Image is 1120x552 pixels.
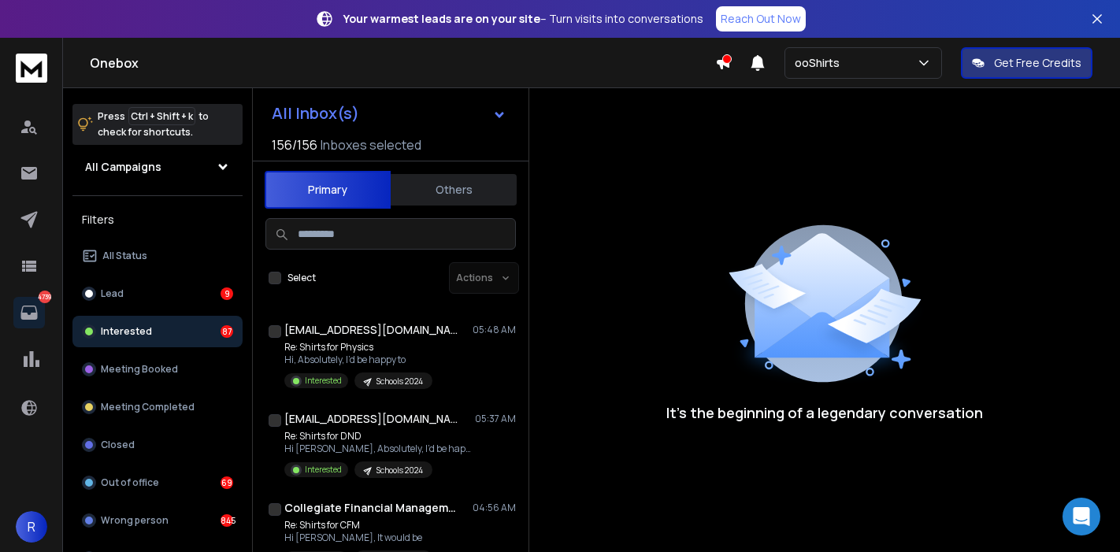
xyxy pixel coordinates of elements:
button: Interested87 [72,316,243,347]
button: All Status [72,240,243,272]
p: Closed [101,439,135,451]
p: Hi [PERSON_NAME], It would be [284,532,432,544]
button: Out of office69 [72,467,243,498]
button: Lead9 [72,278,243,309]
h1: [EMAIL_ADDRESS][DOMAIN_NAME] [284,411,458,427]
div: 9 [221,287,233,300]
p: Meeting Completed [101,401,195,413]
p: All Status [102,250,147,262]
span: 156 / 156 [272,135,317,154]
button: Meeting Completed [72,391,243,423]
h1: Onebox [90,54,715,72]
button: Primary [265,171,391,209]
h1: Collegiate Financial Management Association [284,500,458,516]
p: 4739 [39,291,51,303]
p: Reach Out Now [721,11,801,27]
p: Interested [305,375,342,387]
button: All Campaigns [72,151,243,183]
div: 845 [221,514,233,527]
p: Hi, Absolutely, I’d be happy to [284,354,432,366]
p: Lead [101,287,124,300]
h1: All Campaigns [85,159,161,175]
h3: Filters [72,209,243,231]
p: Interested [101,325,152,338]
button: Wrong person845 [72,505,243,536]
p: Re: Shirts for Physics [284,341,432,354]
a: 4739 [13,297,45,328]
button: Get Free Credits [961,47,1092,79]
label: Select [287,272,316,284]
button: Closed [72,429,243,461]
p: It’s the beginning of a legendary conversation [666,402,983,424]
p: 05:48 AM [473,324,516,336]
p: Re: Shirts for CFM [284,519,432,532]
p: Re: Shirts for DND [284,430,473,443]
p: 05:37 AM [475,413,516,425]
p: ooShirts [795,55,846,71]
div: Open Intercom Messenger [1063,498,1100,535]
p: Schools 2024 [376,465,423,476]
strong: Your warmest leads are on your site [343,11,540,26]
p: 04:56 AM [473,502,516,514]
p: Wrong person [101,514,169,527]
h1: [EMAIL_ADDRESS][DOMAIN_NAME] [284,322,458,338]
p: – Turn visits into conversations [343,11,703,27]
img: logo [16,54,47,83]
p: Get Free Credits [994,55,1081,71]
button: R [16,511,47,543]
p: Out of office [101,476,159,489]
p: Hi [PERSON_NAME], Absolutely, I’d be happy [284,443,473,455]
div: 69 [221,476,233,489]
p: Meeting Booked [101,363,178,376]
a: Reach Out Now [716,6,806,31]
span: Ctrl + Shift + k [128,107,195,125]
p: Interested [305,464,342,476]
h3: Inboxes selected [321,135,421,154]
p: Schools 2024 [376,376,423,387]
p: Press to check for shortcuts. [98,109,209,140]
div: 87 [221,325,233,338]
button: Others [391,172,517,207]
button: Meeting Booked [72,354,243,385]
button: All Inbox(s) [259,98,519,129]
h1: All Inbox(s) [272,106,359,121]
